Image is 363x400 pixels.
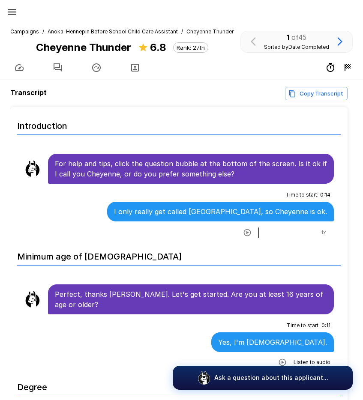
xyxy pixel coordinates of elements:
[150,41,166,54] b: 6.8
[24,160,41,177] img: llama_clean.png
[285,191,318,199] span: Time to start :
[48,28,178,35] u: Anoka-Hennepin Before School Child Care Assistant
[325,63,336,73] div: 7m 43s
[186,27,234,36] span: Cheyenne Thunder
[55,158,327,179] p: For help and tips, click the question bubble at the bottom of the screen. Is it ok if I call you ...
[264,44,329,50] span: Sorted by Date Completed
[114,206,327,217] p: I only really get called [GEOGRAPHIC_DATA], so Cheyenne is ok.
[291,33,306,42] span: of 45
[24,291,41,308] img: llama_clean.png
[17,112,341,135] h6: Introduction
[181,27,183,36] span: /
[287,321,320,330] span: Time to start :
[17,243,341,266] h6: Minimum age of [DEMOGRAPHIC_DATA]
[218,337,327,347] p: Yes, I'm [DEMOGRAPHIC_DATA].
[42,27,44,36] span: /
[342,63,353,73] div: 8/21 9:09 AM
[320,191,330,199] span: 0 : 14
[55,289,327,310] p: Perfect, thanks [PERSON_NAME]. Let's get started. Are you at least 16 years of age or older?
[17,373,341,396] h6: Degree
[10,88,47,97] b: Transcript
[321,228,326,237] span: 1 x
[197,371,211,385] img: logo_glasses@2x.png
[36,41,131,54] b: Cheyenne Thunder
[317,226,330,239] button: 1x
[294,358,330,367] span: Listen to audio
[10,28,39,35] u: Campaigns
[287,33,289,42] b: 1
[321,321,330,330] span: 0 : 11
[174,44,208,51] span: Rank: 27th
[285,87,348,100] button: Copy transcript
[214,373,328,382] p: Ask a question about this applicant...
[173,366,353,390] button: Ask a question about this applicant...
